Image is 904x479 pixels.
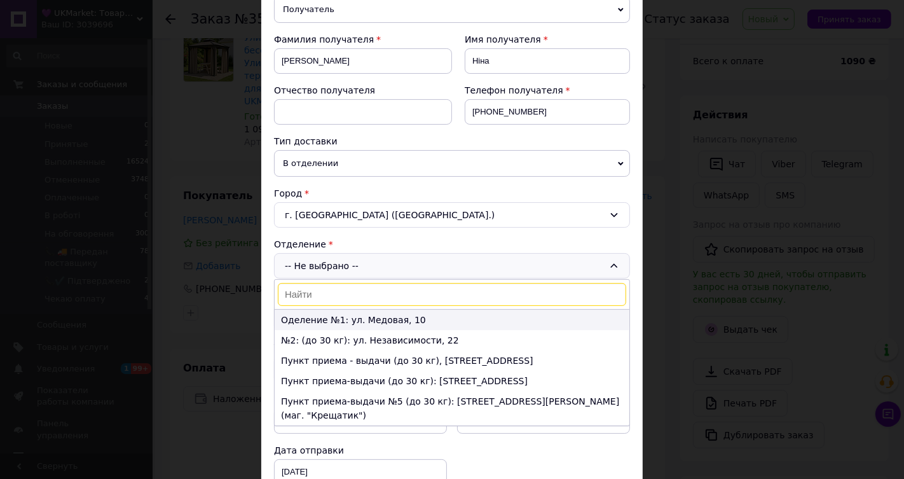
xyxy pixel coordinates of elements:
[274,253,630,279] div: -- Не выбрано --
[274,202,630,228] div: г. [GEOGRAPHIC_DATA] ([GEOGRAPHIC_DATA].)
[278,283,626,306] input: Найти
[274,150,630,177] span: В отделении
[465,85,563,95] span: Телефон получателя
[275,391,629,426] li: Пункт приема-выдачи №5 (до 30 кг): [STREET_ADDRESS][PERSON_NAME] (маг. "Крещатик")
[274,238,630,251] div: Отделение
[465,34,541,45] span: Имя получателя
[275,351,629,371] li: Пункт приема - выдачи (до 30 кг), [STREET_ADDRESS]
[274,136,338,146] span: Тип доставки
[274,34,374,45] span: Фамилия получателя
[275,371,629,391] li: Пункт приема-выдачи (до 30 кг): [STREET_ADDRESS]
[274,444,447,457] div: Дата отправки
[274,187,630,200] div: Город
[274,85,375,95] span: Отчество получателя
[275,330,629,351] li: №2: (до 30 кг): ул. Независимости, 22
[275,310,629,330] li: Оделение №1: ул. Медовая, 10
[465,99,630,125] input: +380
